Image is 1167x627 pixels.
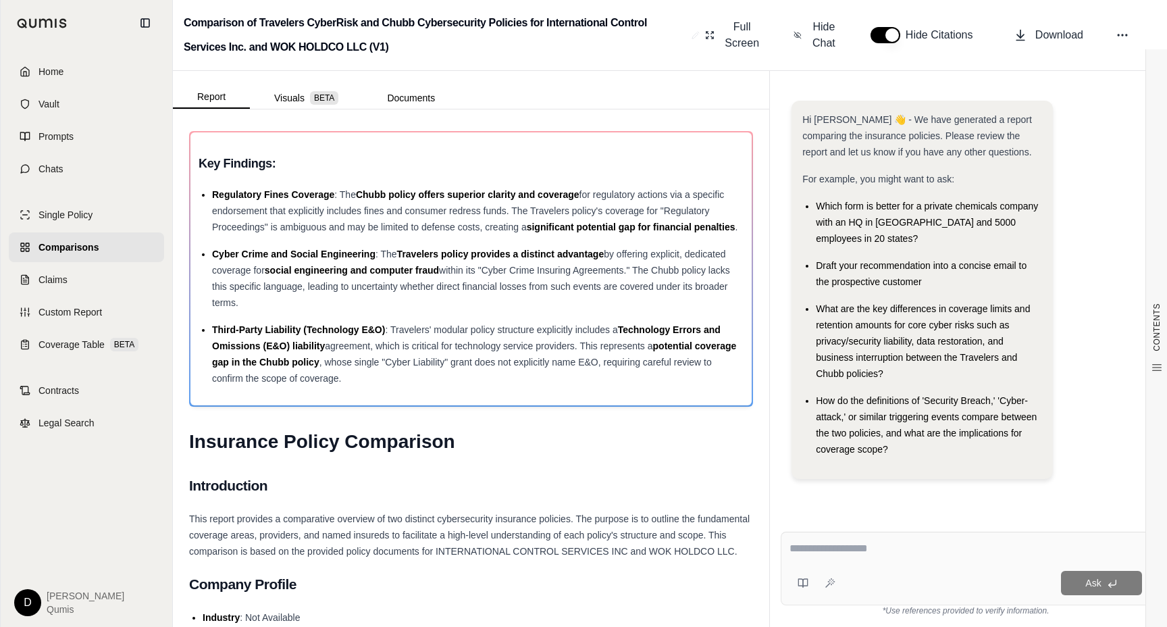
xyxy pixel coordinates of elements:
[38,338,105,351] span: Coverage Table
[9,89,164,119] a: Vault
[184,11,686,59] h2: Comparison of Travelers CyberRisk and Chubb Cybersecurity Policies for International Control Serv...
[802,174,954,184] span: For example, you might want to ask:
[38,384,79,397] span: Contracts
[816,303,1030,379] span: What are the key differences in coverage limits and retention amounts for core cyber risks such a...
[375,249,397,259] span: : The
[9,330,164,359] a: Coverage TableBETA
[9,265,164,295] a: Claims
[189,570,753,599] h2: Company Profile
[9,122,164,151] a: Prompts
[189,513,750,557] span: This report provides a comparative overview of two distinct cybersecurity insurance policies. The...
[212,249,375,259] span: Cyber Crime and Social Engineering
[723,19,761,51] span: Full Screen
[38,65,63,78] span: Home
[38,130,74,143] span: Prompts
[14,589,41,616] div: D
[334,189,356,200] span: : The
[781,605,1151,616] div: *Use references provided to verify information.
[212,189,724,232] span: for regulatory actions via a specific endorsement that explicitly includes fines and consumer red...
[173,86,250,109] button: Report
[265,265,439,276] span: social engineering and computer fraud
[47,603,124,616] span: Qumis
[9,232,164,262] a: Comparisons
[700,14,767,57] button: Full Screen
[9,376,164,405] a: Contracts
[38,305,102,319] span: Custom Report
[38,208,93,222] span: Single Policy
[189,472,753,500] h2: Introduction
[1151,303,1162,351] span: CONTENTS
[212,189,334,200] span: Regulatory Fines Coverage
[356,189,579,200] span: Chubb policy offers superior clarity and coverage
[9,200,164,230] a: Single Policy
[325,341,652,351] span: agreement, which is critical for technology service providers. This represents a
[310,91,338,105] span: BETA
[134,12,156,34] button: Collapse sidebar
[212,265,730,308] span: within its "Cyber Crime Insuring Agreements." The Chubb policy lacks this specific language, lead...
[38,241,99,254] span: Comparisons
[363,87,459,109] button: Documents
[9,297,164,327] a: Custom Report
[9,154,164,184] a: Chats
[1035,27,1083,43] span: Download
[527,222,735,232] span: significant potential gap for financial penalties
[240,612,300,623] span: : Not Available
[816,201,1038,244] span: Which form is better for a private chemicals company with an HQ in [GEOGRAPHIC_DATA] and 5000 emp...
[189,423,753,461] h1: Insurance Policy Comparison
[1061,571,1142,595] button: Ask
[788,14,844,57] button: Hide Chat
[199,151,744,176] h3: Key Findings:
[9,57,164,86] a: Home
[810,19,838,51] span: Hide Chat
[17,18,68,28] img: Qumis Logo
[1008,22,1089,49] button: Download
[38,416,95,430] span: Legal Search
[110,338,138,351] span: BETA
[38,273,68,286] span: Claims
[1085,578,1101,588] span: Ask
[906,27,981,43] span: Hide Citations
[385,324,617,335] span: : Travelers' modular policy structure explicitly includes a
[816,395,1037,455] span: How do the definitions of 'Security Breach,' 'Cyber-attack,' or similar triggering events compare...
[9,408,164,438] a: Legal Search
[802,114,1032,157] span: Hi [PERSON_NAME] 👋 - We have generated a report comparing the insurance policies. Please review t...
[397,249,604,259] span: Travelers policy provides a distinct advantage
[212,357,712,384] span: , whose single "Cyber Liability" grant does not explicitly name E&O, requiring careful review to ...
[38,97,59,111] span: Vault
[47,589,124,603] span: [PERSON_NAME]
[203,612,240,623] span: Industry
[212,324,385,335] span: Third-Party Liability (Technology E&O)
[735,222,738,232] span: .
[816,260,1027,287] span: Draft your recommendation into a concise email to the prospective customer
[250,87,363,109] button: Visuals
[38,162,63,176] span: Chats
